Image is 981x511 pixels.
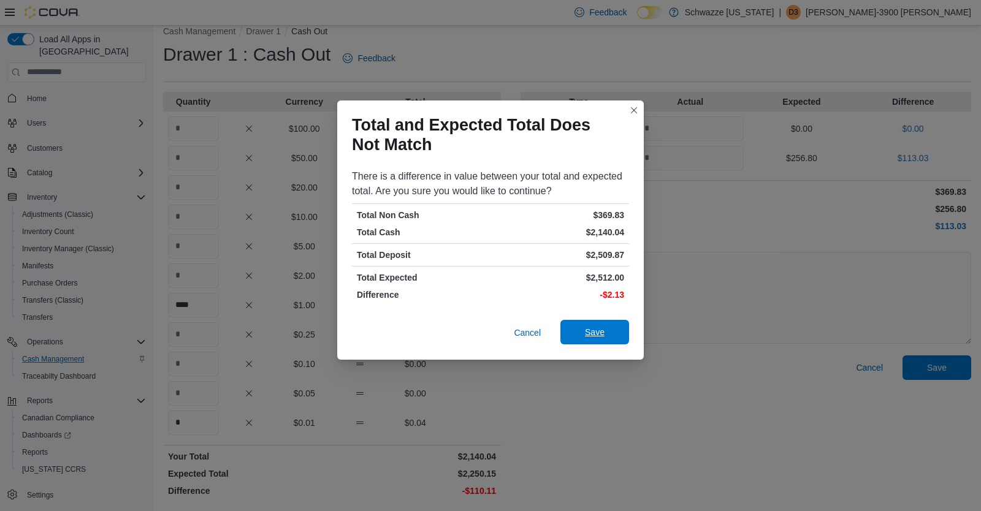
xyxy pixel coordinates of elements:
[627,103,641,118] button: Closes this modal window
[509,320,546,345] button: Cancel
[560,320,629,344] button: Save
[493,249,624,261] p: $2,509.87
[493,289,624,301] p: -$2.13
[357,249,488,261] p: Total Deposit
[357,226,488,238] p: Total Cash
[514,327,541,339] span: Cancel
[352,169,629,199] div: There is a difference in value between your total and expected total. Are you sure you would like...
[585,326,605,338] span: Save
[357,271,488,284] p: Total Expected
[493,226,624,238] p: $2,140.04
[357,289,488,301] p: Difference
[493,209,624,221] p: $369.83
[357,209,488,221] p: Total Non Cash
[493,271,624,284] p: $2,512.00
[352,115,619,154] h1: Total and Expected Total Does Not Match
